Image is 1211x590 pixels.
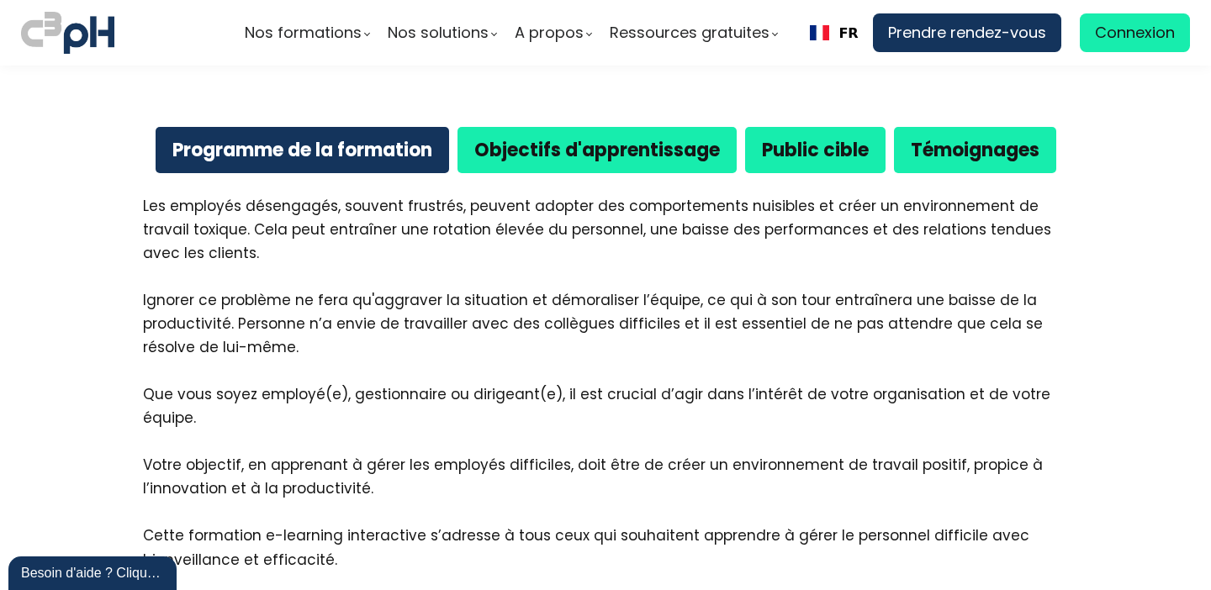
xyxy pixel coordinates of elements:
span: Nos solutions [388,20,489,45]
img: logo C3PH [21,8,114,57]
b: Objectifs d'apprentissage [474,137,720,163]
div: Language Switcher [796,13,873,52]
b: Public cible [762,137,869,163]
div: Language selected: Français [796,13,873,52]
iframe: chat widget [8,553,180,590]
span: Ressources gratuites [610,20,769,45]
span: Nos formations [245,20,362,45]
span: Prendre rendez-vous [888,20,1046,45]
a: Connexion [1080,13,1190,52]
b: Témoignages [911,137,1039,163]
a: Prendre rendez-vous [873,13,1061,52]
img: Français flag [810,25,829,40]
span: Connexion [1095,20,1175,45]
span: A propos [515,20,584,45]
b: Programme de la formation [172,137,432,163]
a: FR [810,25,859,41]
